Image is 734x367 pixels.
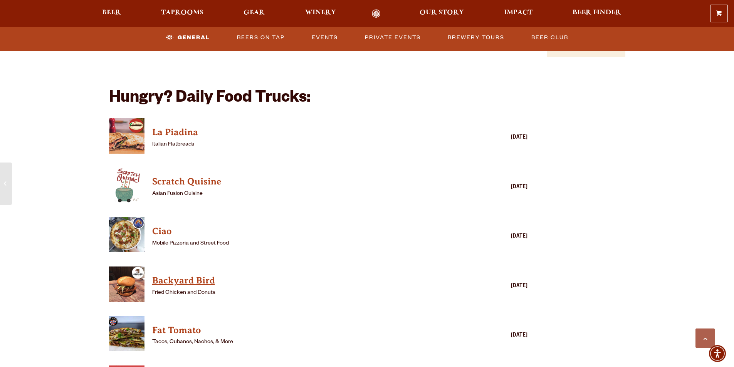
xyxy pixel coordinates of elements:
[420,10,464,16] span: Our Story
[109,118,144,158] a: View La Piadina details (opens in a new window)
[466,183,528,192] div: [DATE]
[152,239,463,248] p: Mobile Pizzeria and Street Food
[362,9,391,18] a: Odell Home
[156,9,208,18] a: Taprooms
[152,288,463,298] p: Fried Chicken and Donuts
[109,217,144,252] img: thumbnail food truck
[528,29,571,47] a: Beer Club
[466,232,528,241] div: [DATE]
[695,328,715,348] a: Scroll to top
[109,118,144,154] img: thumbnail food truck
[152,189,463,199] p: Asian Fusion Cuisine
[499,9,537,18] a: Impact
[234,29,288,47] a: Beers on Tap
[504,10,532,16] span: Impact
[152,273,463,288] a: View Backyard Bird details (opens in a new window)
[152,224,463,239] a: View Ciao details (opens in a new window)
[466,133,528,142] div: [DATE]
[97,9,126,18] a: Beer
[445,29,507,47] a: Brewery Tours
[466,331,528,340] div: [DATE]
[415,9,469,18] a: Our Story
[239,9,270,18] a: Gear
[709,345,726,362] div: Accessibility Menu
[163,29,213,47] a: General
[466,282,528,291] div: [DATE]
[109,168,144,203] img: thumbnail food truck
[309,29,341,47] a: Events
[102,10,121,16] span: Beer
[244,10,265,16] span: Gear
[152,174,463,189] a: View Scratch Quisine details (opens in a new window)
[152,176,463,188] h4: Scratch Quisine
[152,338,463,347] p: Tacos, Cubanos, Nachos, & More
[152,126,463,139] h4: La Piadina
[362,29,424,47] a: Private Events
[161,10,203,16] span: Taprooms
[152,125,463,140] a: View La Piadina details (opens in a new window)
[109,316,144,355] a: View Fat Tomato details (opens in a new window)
[109,90,528,108] h2: Hungry? Daily Food Trucks:
[109,217,144,256] a: View Ciao details (opens in a new window)
[109,266,144,306] a: View Backyard Bird details (opens in a new window)
[300,9,341,18] a: Winery
[573,10,621,16] span: Beer Finder
[152,225,463,238] h4: Ciao
[152,323,463,338] a: View Fat Tomato details (opens in a new window)
[152,324,463,337] h4: Fat Tomato
[109,316,144,351] img: thumbnail food truck
[568,9,626,18] a: Beer Finder
[152,140,463,149] p: Italian Flatbreads
[109,168,144,207] a: View Scratch Quisine details (opens in a new window)
[109,266,144,302] img: thumbnail food truck
[152,275,463,287] h4: Backyard Bird
[305,10,336,16] span: Winery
